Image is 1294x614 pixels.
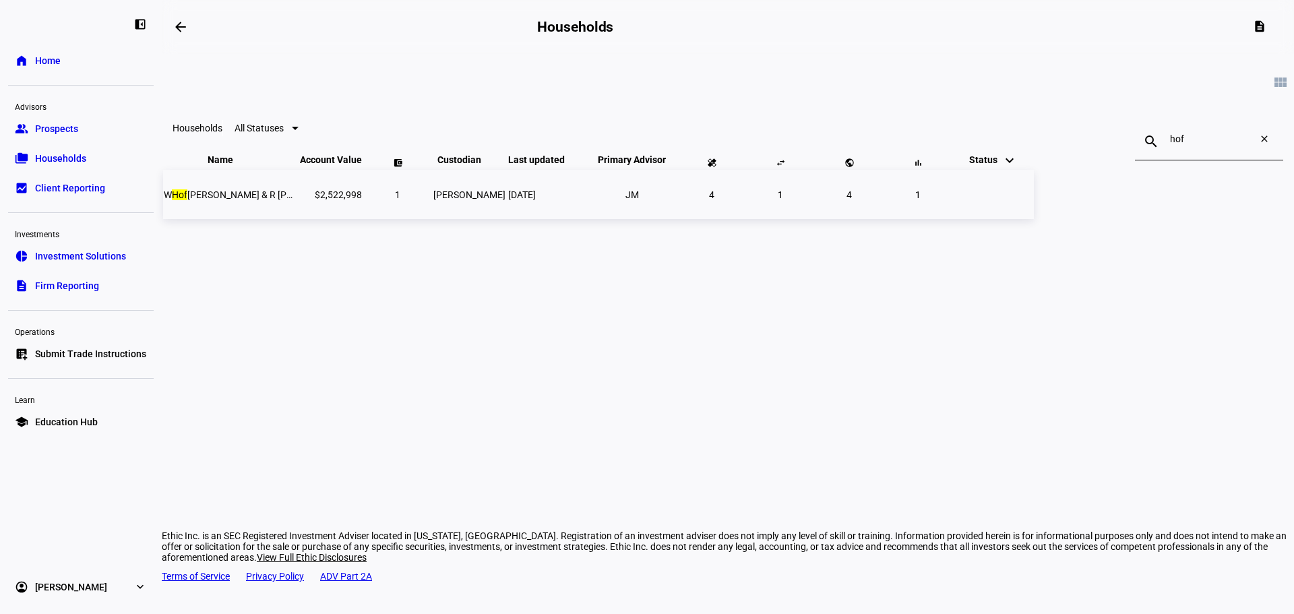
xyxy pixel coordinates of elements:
[162,571,230,582] a: Terms of Service
[15,181,28,195] eth-mat-symbol: bid_landscape
[8,96,154,115] div: Advisors
[620,183,644,207] li: JM
[508,154,585,165] span: Last updated
[437,154,501,165] span: Custodian
[8,224,154,243] div: Investments
[257,552,367,563] span: View Full Ethic Disclosures
[537,19,613,35] h2: Households
[15,122,28,135] eth-mat-symbol: group
[172,189,187,200] mark: Hof
[320,571,372,582] a: ADV Part 2A
[8,115,154,142] a: groupProspects
[8,272,154,299] a: descriptionFirm Reporting
[35,347,146,361] span: Submit Trade Instructions
[35,122,78,135] span: Prospects
[35,580,107,594] span: [PERSON_NAME]
[35,415,98,429] span: Education Hub
[246,571,304,582] a: Privacy Policy
[8,47,154,74] a: homeHome
[173,19,189,35] mat-icon: arrow_backwards
[208,154,253,165] span: Name
[8,243,154,270] a: pie_chartInvestment Solutions
[35,279,99,293] span: Firm Reporting
[15,347,28,361] eth-mat-symbol: list_alt_add
[8,175,154,202] a: bid_landscapeClient Reporting
[35,152,86,165] span: Households
[1251,133,1283,150] mat-icon: close
[35,54,61,67] span: Home
[162,530,1294,563] div: Ethic Inc. is an SEC Registered Investment Adviser located in [US_STATE], [GEOGRAPHIC_DATA]. Regi...
[35,181,105,195] span: Client Reporting
[8,390,154,408] div: Learn
[15,249,28,263] eth-mat-symbol: pie_chart
[1135,133,1167,150] mat-icon: search
[15,580,28,594] eth-mat-symbol: account_circle
[15,279,28,293] eth-mat-symbol: description
[15,152,28,165] eth-mat-symbol: folder_copy
[1253,20,1266,33] mat-icon: description
[35,249,126,263] span: Investment Solutions
[915,189,921,200] span: 1
[299,170,363,219] td: $2,522,998
[173,123,222,133] eth-data-table-title: Households
[395,189,400,200] span: 1
[709,189,714,200] span: 4
[778,189,783,200] span: 1
[15,415,28,429] eth-mat-symbol: school
[133,580,147,594] eth-mat-symbol: expand_more
[433,189,505,200] span: [PERSON_NAME]
[133,18,147,31] eth-mat-symbol: left_panel_close
[508,189,536,200] span: [DATE]
[8,321,154,340] div: Operations
[1002,152,1018,168] mat-icon: keyboard_arrow_down
[8,145,154,172] a: folder_copyHouseholds
[1170,133,1248,144] input: Search
[846,189,852,200] span: 4
[1272,74,1289,90] mat-icon: view_module
[15,54,28,67] eth-mat-symbol: home
[235,123,284,133] span: All Statuses
[588,154,676,165] span: Primary Advisor
[300,154,362,165] span: Account Value
[969,154,1018,165] span: Status
[164,189,350,200] span: W <mark>Hof</mark>mann & R Welling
